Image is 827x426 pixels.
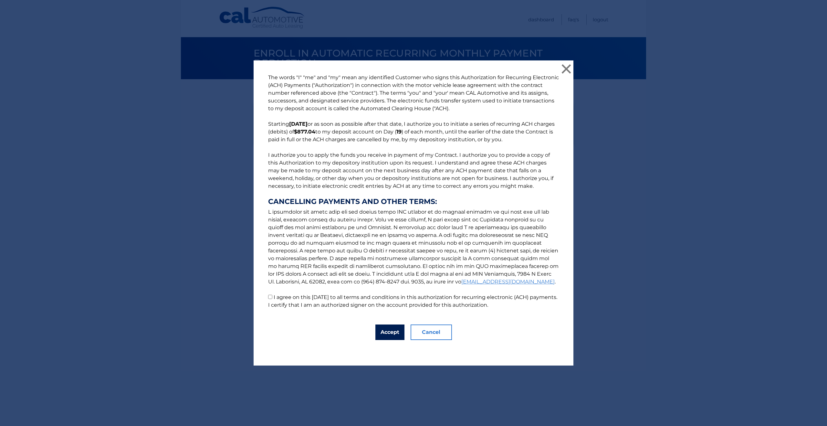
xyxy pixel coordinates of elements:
button: Cancel [411,325,452,340]
b: [DATE] [289,121,308,127]
a: [EMAIL_ADDRESS][DOMAIN_NAME] [461,279,555,285]
label: I agree on this [DATE] to all terms and conditions in this authorization for recurring electronic... [268,294,557,308]
button: Accept [375,325,404,340]
b: 19 [396,129,402,135]
b: $877.04 [294,129,315,135]
p: The words "I" "me" and "my" mean any identified Customer who signs this Authorization for Recurri... [262,74,565,309]
button: × [560,62,573,75]
strong: CANCELLING PAYMENTS AND OTHER TERMS: [268,198,559,206]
